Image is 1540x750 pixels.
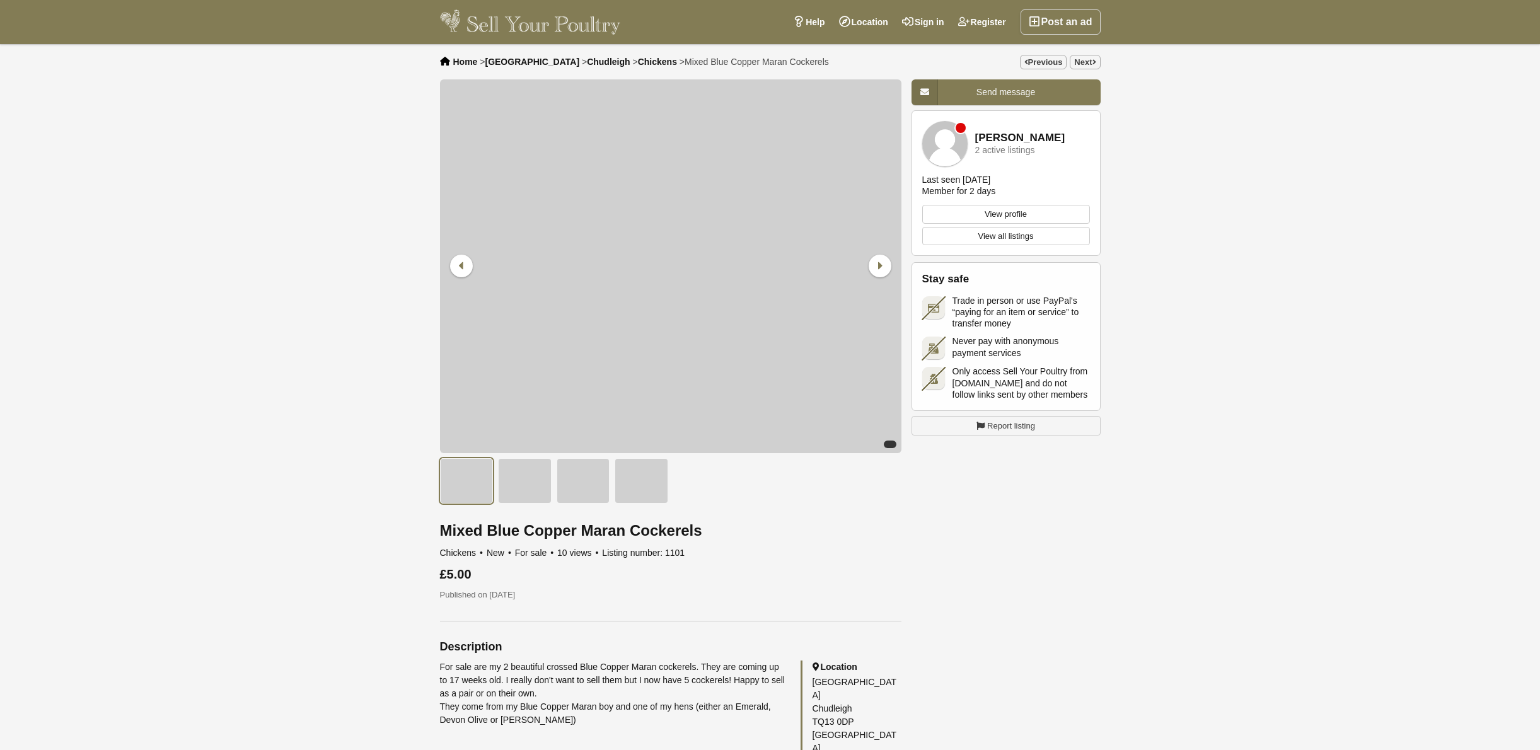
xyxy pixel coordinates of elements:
[922,273,1090,286] h2: Stay safe
[1020,55,1067,69] a: Previous
[480,57,579,67] li: >
[632,57,676,67] li: >
[956,123,966,133] div: Member is offline
[922,205,1090,224] a: View profile
[895,9,951,35] a: Sign in
[975,146,1035,155] div: 2 active listings
[638,57,677,67] a: Chickens
[440,661,788,727] div: For sale are my 2 beautiful crossed Blue Copper Maran cockerels. They are coming up to 17 weeks o...
[440,548,485,558] span: Chickens
[440,522,901,539] h1: Mixed Blue Copper Maran Cockerels
[685,57,829,67] span: Mixed Blue Copper Maran Cockerels
[557,458,610,504] img: Mixed Blue Copper Maran Cockerels - 3
[485,57,579,67] a: [GEOGRAPHIC_DATA]
[487,548,512,558] span: New
[987,420,1035,432] span: Report listing
[922,174,991,185] div: Last seen [DATE]
[976,87,1035,97] span: Send message
[557,548,599,558] span: 10 views
[615,458,668,504] img: Mixed Blue Copper Maran Cockerels - 4
[498,458,552,504] img: Mixed Blue Copper Maran Cockerels - 2
[952,366,1090,400] span: Only access Sell Your Poultry from [DOMAIN_NAME] and do not follow links sent by other members
[912,416,1101,436] a: Report listing
[922,185,996,197] div: Member for 2 days
[786,9,831,35] a: Help
[832,9,895,35] a: Location
[515,548,555,558] span: For sale
[440,79,901,453] img: Mixed Blue Copper Maran Cockerels - 1/4
[587,57,630,67] a: Chudleigh
[922,121,968,166] img: Sarah
[951,9,1013,35] a: Register
[912,79,1101,105] a: Send message
[680,57,829,67] li: >
[952,295,1090,330] span: Trade in person or use PayPal's “paying for an item or service” to transfer money
[813,661,901,673] h2: Location
[440,567,901,581] div: £5.00
[582,57,630,67] li: >
[952,335,1090,358] span: Never pay with anonymous payment services
[440,9,621,35] img: Sell Your Poultry
[922,227,1090,246] a: View all listings
[440,589,901,601] p: Published on [DATE]
[440,640,901,653] h2: Description
[602,548,685,558] span: Listing number: 1101
[1021,9,1101,35] a: Post an ad
[453,57,478,67] a: Home
[440,458,494,504] img: Mixed Blue Copper Maran Cockerels - 1
[1070,55,1100,69] a: Next
[975,132,1065,144] a: [PERSON_NAME]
